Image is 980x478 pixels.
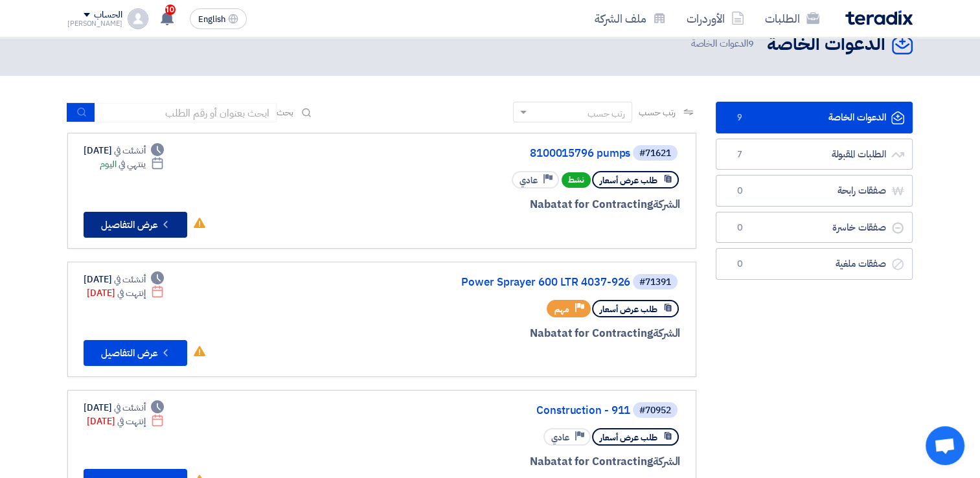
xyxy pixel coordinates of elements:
[845,10,913,25] img: Teradix logo
[100,157,164,171] div: اليوم
[95,103,277,122] input: ابحث بعنوان أو رقم الطلب
[716,175,913,207] a: صفقات رابحة0
[84,401,164,415] div: [DATE]
[369,196,680,213] div: Nabatat for Contracting
[84,212,187,238] button: عرض التفاصيل
[653,325,681,341] span: الشركة
[94,10,122,21] div: الحساب
[369,325,680,342] div: Nabatat for Contracting
[639,149,671,158] div: #71621
[87,415,164,428] div: [DATE]
[716,248,913,280] a: صفقات ملغية0
[600,303,657,315] span: طلب عرض أسعار
[926,426,964,465] div: Open chat
[767,32,885,57] h2: الدعوات الخاصة
[653,196,681,212] span: الشركة
[114,144,145,157] span: أنشئت في
[84,144,164,157] div: [DATE]
[554,303,569,315] span: مهم
[84,340,187,366] button: عرض التفاصيل
[519,174,538,187] span: عادي
[371,148,630,159] a: 8100015796 pumps
[639,406,671,415] div: #70952
[732,258,747,271] span: 0
[755,3,830,34] a: الطلبات
[551,431,569,444] span: عادي
[716,212,913,244] a: صفقات خاسرة0
[190,8,247,29] button: English
[639,106,676,119] span: رتب حسب
[114,273,145,286] span: أنشئت في
[716,139,913,170] a: الطلبات المقبولة7
[277,106,293,119] span: بحث
[117,286,145,300] span: إنتهت في
[587,107,625,120] div: رتب حسب
[117,415,145,428] span: إنتهت في
[732,111,747,124] span: 9
[716,102,913,133] a: الدعوات الخاصة9
[165,5,176,15] span: 10
[562,172,591,188] span: نشط
[67,20,122,27] div: [PERSON_NAME]
[87,286,164,300] div: [DATE]
[639,278,671,287] div: #71391
[84,273,164,286] div: [DATE]
[748,36,754,51] span: 9
[732,185,747,198] span: 0
[732,222,747,234] span: 0
[690,36,757,51] span: الدعوات الخاصة
[732,148,747,161] span: 7
[653,453,681,470] span: الشركة
[584,3,676,34] a: ملف الشركة
[371,277,630,288] a: Power Sprayer 600 LTR 4037-926
[369,453,680,470] div: Nabatat for Contracting
[114,401,145,415] span: أنشئت في
[600,431,657,444] span: طلب عرض أسعار
[119,157,145,171] span: ينتهي في
[128,8,148,29] img: profile_test.png
[600,174,657,187] span: طلب عرض أسعار
[371,405,630,416] a: Construction - 911
[198,15,225,24] span: English
[676,3,755,34] a: الأوردرات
